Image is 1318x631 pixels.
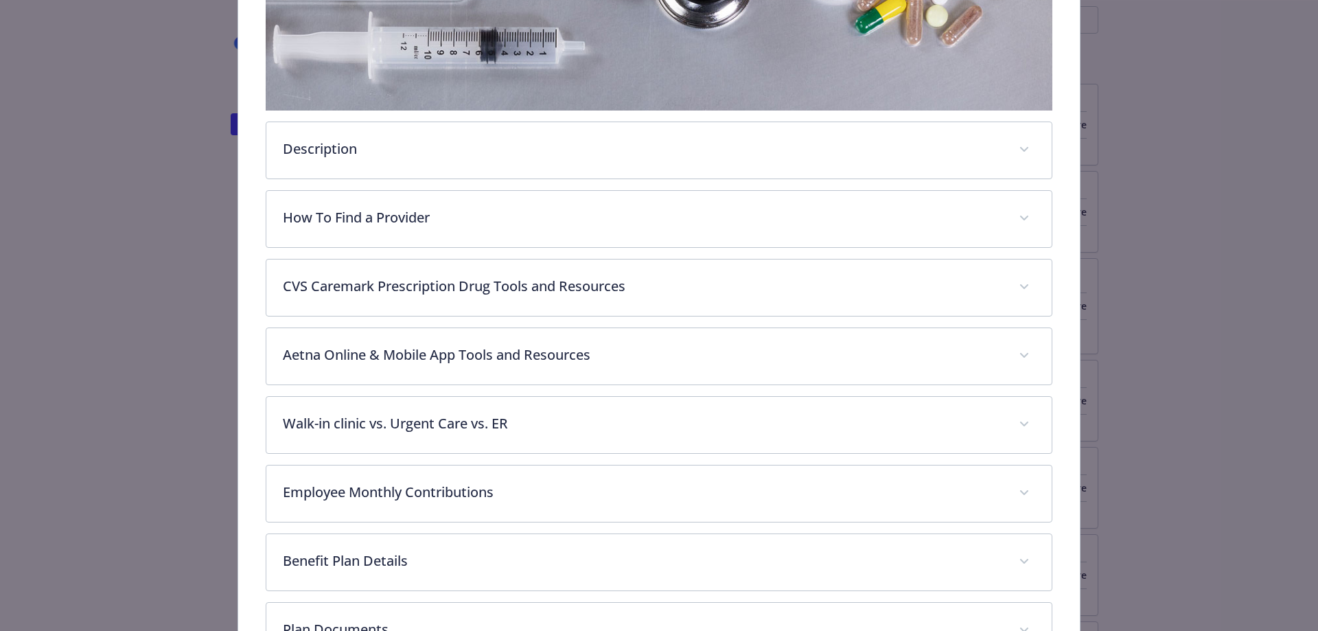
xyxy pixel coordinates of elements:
[266,122,1052,179] div: Description
[266,466,1052,522] div: Employee Monthly Contributions
[283,139,1003,159] p: Description
[283,207,1003,228] p: How To Find a Provider
[266,260,1052,316] div: CVS Caremark Prescription Drug Tools and Resources
[266,534,1052,590] div: Benefit Plan Details
[283,413,1003,434] p: Walk-in clinic vs. Urgent Care vs. ER
[266,328,1052,385] div: Aetna Online & Mobile App Tools and Resources
[266,191,1052,247] div: How To Find a Provider
[283,482,1003,503] p: Employee Monthly Contributions
[283,551,1003,571] p: Benefit Plan Details
[266,397,1052,453] div: Walk-in clinic vs. Urgent Care vs. ER
[283,345,1003,365] p: Aetna Online & Mobile App Tools and Resources
[283,276,1003,297] p: CVS Caremark Prescription Drug Tools and Resources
